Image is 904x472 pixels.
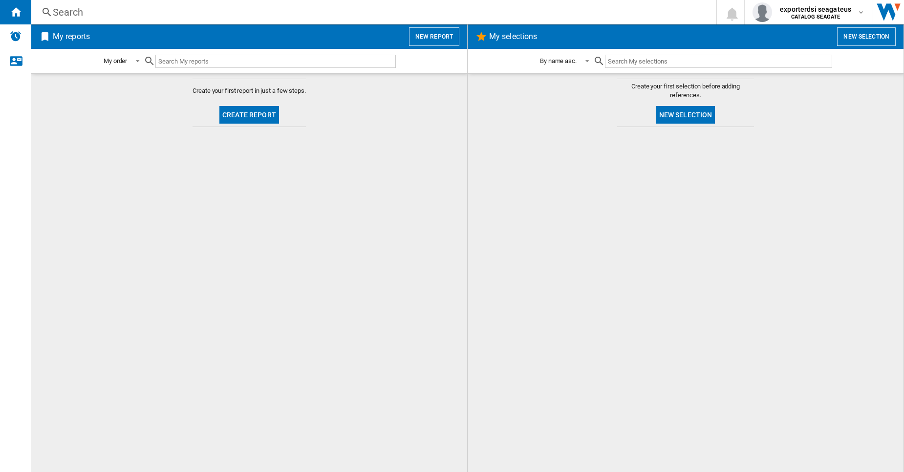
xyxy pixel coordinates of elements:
[487,27,539,46] h2: My selections
[540,57,577,64] div: By name asc.
[10,30,22,42] img: alerts-logo.svg
[219,106,279,124] button: Create report
[780,4,851,14] span: exporterdsi seagateus
[656,106,715,124] button: New selection
[791,14,840,20] b: CATALOG SEAGATE
[51,27,92,46] h2: My reports
[53,5,690,19] div: Search
[104,57,127,64] div: My order
[753,2,772,22] img: profile.jpg
[409,27,459,46] button: New report
[605,55,832,68] input: Search My selections
[155,55,396,68] input: Search My reports
[617,82,754,100] span: Create your first selection before adding references.
[193,86,306,95] span: Create your first report in just a few steps.
[837,27,896,46] button: New selection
